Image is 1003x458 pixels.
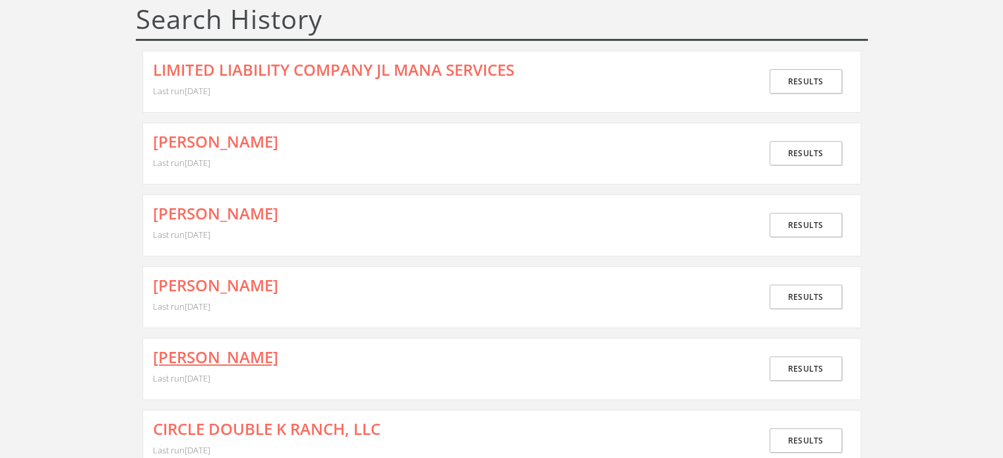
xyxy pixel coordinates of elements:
[153,205,278,222] a: [PERSON_NAME]
[770,357,842,381] a: Results
[153,349,278,366] a: [PERSON_NAME]
[770,213,842,237] a: Results
[770,69,842,94] a: Results
[153,61,514,78] a: LIMITED LIABILITY COMPANY JL MANA SERVICES
[770,141,842,165] a: Results
[153,444,210,456] span: Last run [DATE]
[153,157,210,169] span: Last run [DATE]
[136,5,868,41] h1: Search History
[770,428,842,453] a: Results
[153,420,380,438] a: CIRCLE DOUBLE K RANCH, LLC
[770,285,842,309] a: Results
[153,85,210,97] span: Last run [DATE]
[153,301,210,312] span: Last run [DATE]
[153,133,278,150] a: [PERSON_NAME]
[153,229,210,241] span: Last run [DATE]
[153,372,210,384] span: Last run [DATE]
[153,277,278,294] a: [PERSON_NAME]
